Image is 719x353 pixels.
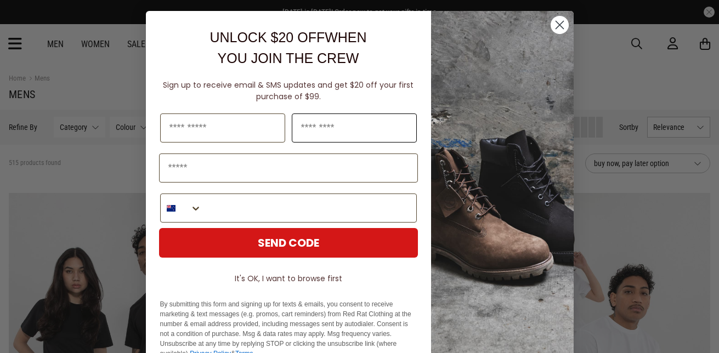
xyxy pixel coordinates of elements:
button: SEND CODE [159,228,418,258]
img: New Zealand [167,204,175,213]
span: WHEN [325,30,366,45]
span: UNLOCK $20 OFF [210,30,325,45]
span: Sign up to receive email & SMS updates and get $20 off your first purchase of $99. [163,79,414,102]
input: First Name [160,113,285,143]
span: YOU JOIN THE CREW [218,50,359,66]
button: Close dialog [550,15,569,35]
button: Search Countries [161,194,202,222]
input: Email [159,153,418,183]
button: It's OK, I want to browse first [159,269,418,288]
